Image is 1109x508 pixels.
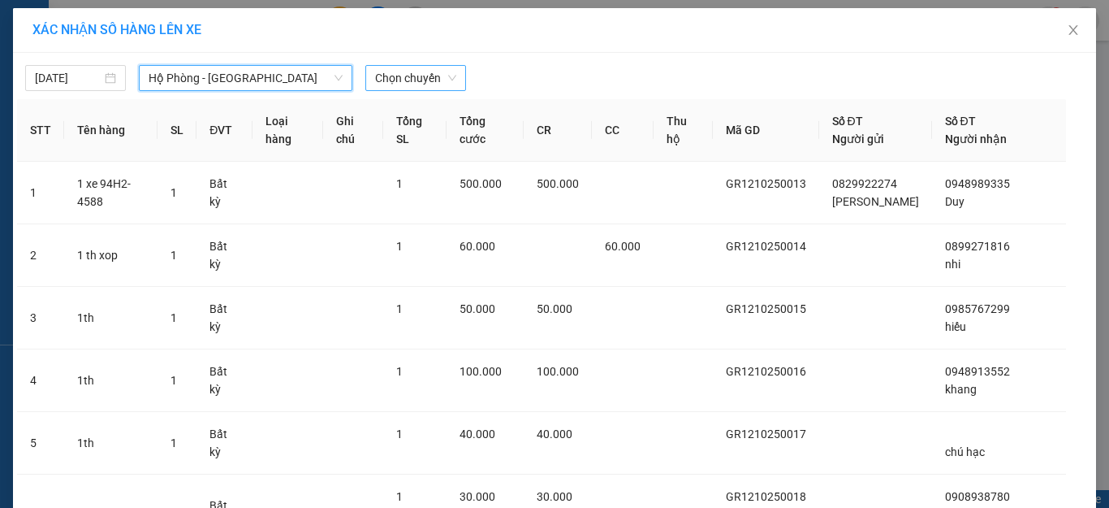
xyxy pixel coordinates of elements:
th: Mã GD [713,99,819,162]
td: 5 [17,412,64,475]
span: 1 [396,365,403,378]
span: 0908938780 [945,490,1010,503]
td: 1 th xop [64,224,158,287]
span: nhi [945,258,960,271]
th: Ghi chú [323,99,383,162]
span: 1 [170,374,177,387]
span: [PERSON_NAME] [832,195,919,208]
span: 50.000 [460,302,495,315]
th: Loại hàng [252,99,323,162]
span: GR1210250014 [726,240,806,253]
td: 1th [64,412,158,475]
span: 60.000 [605,240,641,253]
td: Bất kỳ [196,412,252,475]
span: chú hạc [945,445,985,458]
td: Bất kỳ [196,287,252,350]
span: 0948913552 [945,365,1010,378]
span: close [1067,24,1080,37]
span: 40.000 [537,428,572,441]
span: 0985767299 [945,302,1010,315]
th: Tổng SL [383,99,447,162]
td: 4 [17,350,64,412]
td: 1 [17,162,64,224]
span: 0948989335 [945,177,1010,190]
span: 1 [396,302,403,315]
th: STT [17,99,64,162]
span: GR1210250013 [726,177,806,190]
th: CR [524,99,592,162]
span: 1 [396,240,403,253]
span: 500.000 [537,177,579,190]
span: GR1210250018 [726,490,806,503]
td: Bất kỳ [196,350,252,412]
span: Người nhận [945,132,1007,145]
th: CC [592,99,654,162]
span: 50.000 [537,302,572,315]
span: Người gửi [832,132,884,145]
span: 30.000 [537,490,572,503]
span: Số ĐT [945,115,976,128]
span: 1 [170,249,177,262]
span: hiếu [945,320,966,333]
span: 0829922274 [832,177,897,190]
span: 1 [170,311,177,324]
td: 1 xe 94H2-4588 [64,162,158,224]
span: Số ĐT [832,115,863,128]
th: Tổng cước [447,99,524,162]
span: 1 [396,428,403,441]
th: Tên hàng [64,99,158,162]
span: 60.000 [460,240,495,253]
td: 1th [64,350,158,412]
span: GR1210250015 [726,302,806,315]
span: XÁC NHẬN SỐ HÀNG LÊN XE [32,22,201,37]
span: 1 [170,436,177,449]
td: Bất kỳ [196,224,252,287]
td: 2 [17,224,64,287]
td: 1th [64,287,158,350]
input: 12/10/2025 [35,69,101,87]
button: Close [1051,8,1096,54]
th: ĐVT [196,99,252,162]
span: 1 [396,177,403,190]
span: down [334,73,343,83]
span: 1 [396,490,403,503]
span: 30.000 [460,490,495,503]
span: Chọn chuyến [375,66,456,90]
span: Hộ Phòng - Sài Gòn [149,66,343,90]
span: Duy [945,195,964,208]
td: Bất kỳ [196,162,252,224]
span: 0899271816 [945,240,1010,253]
span: khang [945,383,977,396]
span: GR1210250016 [726,365,806,378]
span: 100.000 [460,365,502,378]
span: 500.000 [460,177,502,190]
span: GR1210250017 [726,428,806,441]
th: SL [158,99,196,162]
span: 100.000 [537,365,579,378]
span: 40.000 [460,428,495,441]
th: Thu hộ [654,99,712,162]
td: 3 [17,287,64,350]
span: 1 [170,186,177,199]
